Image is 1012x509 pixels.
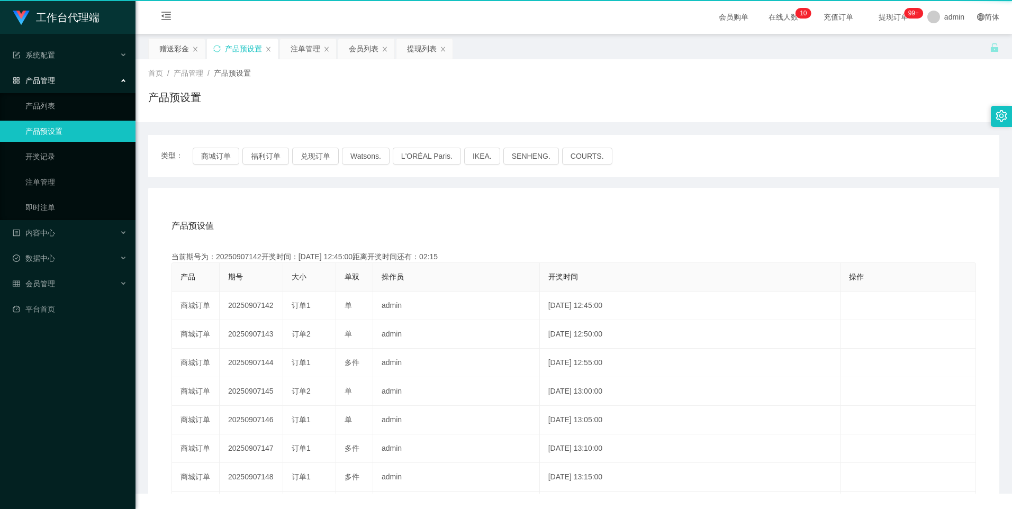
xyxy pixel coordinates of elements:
[172,292,220,320] td: 商城订单
[228,272,243,281] span: 期号
[382,46,388,52] i: 图标: close
[818,13,859,21] span: 充值订单
[803,8,807,19] p: 0
[25,95,127,116] a: 产品列表
[292,148,339,165] button: 兑现订单
[159,39,189,59] div: 赠送彩金
[172,463,220,492] td: 商城订单
[172,406,220,434] td: 商城订单
[977,13,984,21] i: 图标: global
[464,148,500,165] button: IKEA.
[207,69,210,77] span: /
[373,463,540,492] td: admin
[13,280,20,287] i: 图标: table
[345,272,359,281] span: 单双
[345,387,352,395] span: 单
[225,39,262,59] div: 产品预设置
[373,320,540,349] td: admin
[25,171,127,193] a: 注单管理
[13,76,55,85] span: 产品管理
[800,8,803,19] p: 1
[13,13,100,21] a: 工作台代理端
[13,51,55,59] span: 系统配置
[13,229,55,237] span: 内容中心
[996,110,1007,122] i: 图标: setting
[796,8,811,19] sup: 10
[345,301,352,310] span: 单
[13,51,20,59] i: 图标: form
[148,69,163,77] span: 首页
[220,377,283,406] td: 20250907145
[220,320,283,349] td: 20250907143
[904,8,923,19] sup: 1105
[220,434,283,463] td: 20250907147
[373,434,540,463] td: admin
[540,377,841,406] td: [DATE] 13:00:00
[13,254,20,262] i: 图标: check-circle-o
[25,121,127,142] a: 产品预设置
[180,272,195,281] span: 产品
[849,272,864,281] span: 操作
[345,472,359,481] span: 多件
[503,148,559,165] button: SENHENG.
[342,148,390,165] button: Watsons.
[172,320,220,349] td: 商城订单
[373,292,540,320] td: admin
[25,197,127,218] a: 即时注单
[345,358,359,367] span: 多件
[220,349,283,377] td: 20250907144
[174,69,203,77] span: 产品管理
[172,349,220,377] td: 商城订单
[265,46,272,52] i: 图标: close
[292,415,311,424] span: 订单1
[562,148,612,165] button: COURTS.
[291,39,320,59] div: 注单管理
[873,13,914,21] span: 提现订单
[407,39,437,59] div: 提现列表
[440,46,446,52] i: 图标: close
[763,13,803,21] span: 在线人数
[382,272,404,281] span: 操作员
[345,330,352,338] span: 单
[540,406,841,434] td: [DATE] 13:05:00
[540,463,841,492] td: [DATE] 13:15:00
[540,292,841,320] td: [DATE] 12:45:00
[292,444,311,452] span: 订单1
[13,254,55,262] span: 数据中心
[292,301,311,310] span: 订单1
[13,77,20,84] i: 图标: appstore-o
[990,43,999,52] i: 图标: unlock
[373,377,540,406] td: admin
[214,69,251,77] span: 产品预设置
[345,415,352,424] span: 单
[193,148,239,165] button: 商城订单
[345,444,359,452] span: 多件
[540,349,841,377] td: [DATE] 12:55:00
[220,292,283,320] td: 20250907142
[393,148,461,165] button: L'ORÉAL Paris.
[171,251,976,262] div: 当前期号为：20250907142开奖时间：[DATE] 12:45:00距离开奖时间还有：02:15
[540,434,841,463] td: [DATE] 13:10:00
[292,387,311,395] span: 订单2
[148,1,184,34] i: 图标: menu-fold
[25,146,127,167] a: 开奖记录
[172,377,220,406] td: 商城订单
[36,1,100,34] h1: 工作台代理端
[220,463,283,492] td: 20250907148
[167,69,169,77] span: /
[171,220,214,232] span: 产品预设值
[540,320,841,349] td: [DATE] 12:50:00
[192,46,198,52] i: 图标: close
[373,406,540,434] td: admin
[373,349,540,377] td: admin
[13,279,55,288] span: 会员管理
[220,406,283,434] td: 20250907146
[292,472,311,481] span: 订单1
[292,330,311,338] span: 订单2
[242,148,289,165] button: 福利订单
[161,148,193,165] span: 类型：
[13,229,20,237] i: 图标: profile
[172,434,220,463] td: 商城订单
[548,272,578,281] span: 开奖时间
[292,272,306,281] span: 大小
